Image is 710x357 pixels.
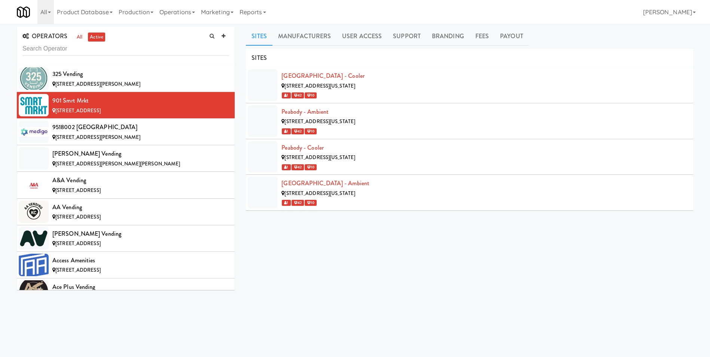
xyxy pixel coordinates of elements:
[55,107,101,114] span: [STREET_ADDRESS]
[336,27,387,46] a: User Access
[470,27,494,46] a: Fees
[52,228,229,239] div: [PERSON_NAME] Vending
[17,65,235,92] li: 325 Vending[STREET_ADDRESS][PERSON_NAME]
[52,148,229,159] div: [PERSON_NAME] Vending
[55,80,140,88] span: [STREET_ADDRESS][PERSON_NAME]
[22,32,67,40] span: OPERATORS
[17,278,235,305] li: Ace Plus Vending[STREET_ADDRESS][PERSON_NAME]
[52,255,229,266] div: Access Amenities
[17,172,235,198] li: A&A Vending[STREET_ADDRESS]
[305,128,317,134] span: 10
[17,199,235,225] li: AA Vending[STREET_ADDRESS]
[52,175,229,186] div: A&A Vending
[17,145,235,172] li: [PERSON_NAME] Vending[STREET_ADDRESS][PERSON_NAME][PERSON_NAME]
[305,164,317,170] span: 10
[281,71,365,80] a: [GEOGRAPHIC_DATA] - Cooler
[17,225,235,252] li: [PERSON_NAME] Vending[STREET_ADDRESS]
[292,128,304,134] span: 42
[281,179,369,187] a: [GEOGRAPHIC_DATA] - Ambient
[282,128,290,134] span: 1
[272,27,336,46] a: Manufacturers
[387,27,426,46] a: Support
[55,240,101,247] span: [STREET_ADDRESS]
[52,202,229,213] div: AA Vending
[305,200,317,206] span: 10
[494,27,529,46] a: Payout
[17,252,235,278] li: Access Amenities[STREET_ADDRESS]
[282,92,290,98] span: 1
[17,92,235,119] li: 901 Smrt Mrkt[STREET_ADDRESS]
[88,33,105,42] a: active
[246,27,272,46] a: Sites
[52,122,229,133] div: 9518002 [GEOGRAPHIC_DATA]
[55,213,101,220] span: [STREET_ADDRESS]
[284,190,355,197] span: [STREET_ADDRESS][US_STATE]
[52,68,229,80] div: 325 Vending
[252,54,267,62] span: SITES
[281,143,324,152] a: Peabody - Cooler
[305,92,317,98] span: 10
[292,92,304,98] span: 42
[284,118,355,125] span: [STREET_ADDRESS][US_STATE]
[282,164,290,170] span: 1
[52,95,229,106] div: 901 Smrt Mrkt
[75,33,84,42] a: all
[55,134,140,141] span: [STREET_ADDRESS][PERSON_NAME]
[55,160,180,167] span: [STREET_ADDRESS][PERSON_NAME][PERSON_NAME]
[17,6,30,19] img: Micromart
[281,107,329,116] a: Peabody - Ambient
[426,27,470,46] a: Branding
[292,200,304,206] span: 42
[55,266,101,274] span: [STREET_ADDRESS]
[284,82,355,89] span: [STREET_ADDRESS][US_STATE]
[284,154,355,161] span: [STREET_ADDRESS][US_STATE]
[22,42,229,56] input: Search Operator
[52,281,229,293] div: Ace Plus Vending
[17,119,235,145] li: 9518002 [GEOGRAPHIC_DATA][STREET_ADDRESS][PERSON_NAME]
[292,164,304,170] span: 42
[282,200,290,206] span: 1
[55,187,101,194] span: [STREET_ADDRESS]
